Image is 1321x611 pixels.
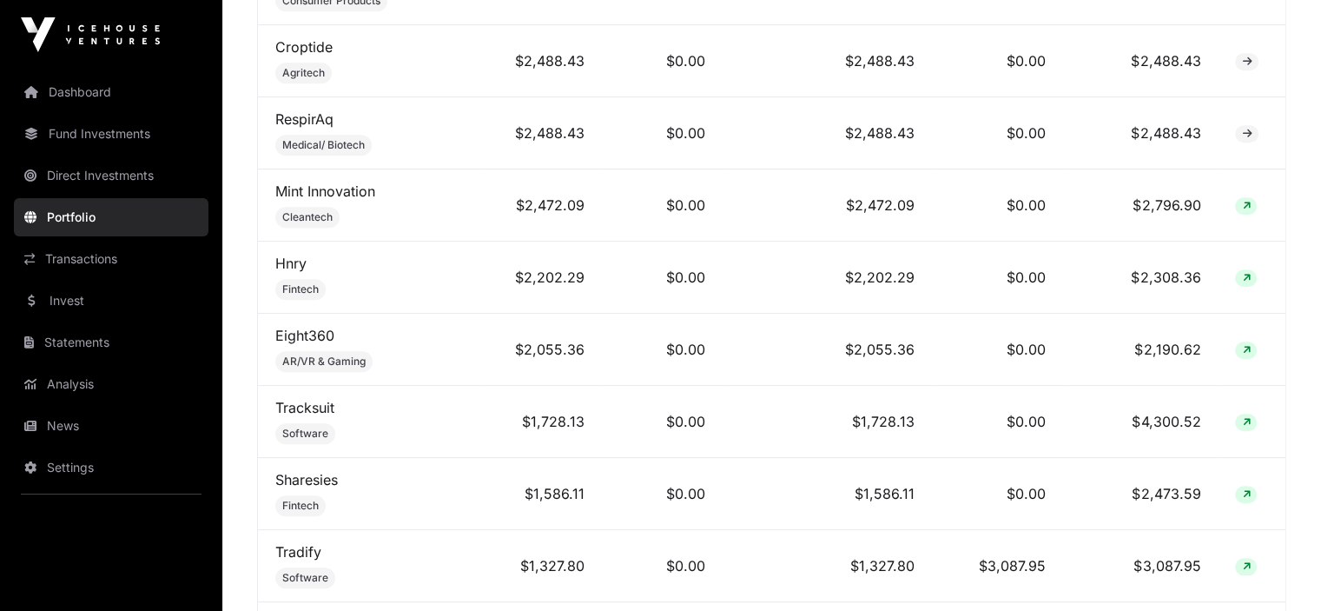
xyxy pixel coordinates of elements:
a: Portfolio [14,198,208,236]
a: RespirAq [275,110,334,128]
span: Fintech [282,282,319,296]
td: $2,308.36 [1063,242,1218,314]
span: Software [282,571,328,585]
a: Fund Investments [14,115,208,153]
td: $2,202.29 [481,242,602,314]
td: $3,087.95 [932,530,1063,602]
td: $1,728.13 [723,386,932,458]
td: $1,728.13 [481,386,602,458]
td: $2,472.09 [481,169,602,242]
td: $1,327.80 [481,530,602,602]
td: $2,473.59 [1063,458,1218,530]
a: Dashboard [14,73,208,111]
span: AR/VR & Gaming [282,355,366,369]
a: Tradify [275,543,321,561]
td: $3,087.95 [1063,530,1218,602]
td: $0.00 [602,458,723,530]
a: Eight360 [275,327,334,344]
td: $0.00 [602,25,723,97]
td: $2,202.29 [723,242,932,314]
td: $0.00 [602,242,723,314]
a: Sharesies [275,471,338,488]
td: $0.00 [932,242,1063,314]
td: $0.00 [602,530,723,602]
a: Transactions [14,240,208,278]
td: $0.00 [602,97,723,169]
td: $0.00 [932,458,1063,530]
td: $0.00 [932,97,1063,169]
span: Fintech [282,499,319,513]
a: Croptide [275,38,333,56]
td: $1,327.80 [723,530,932,602]
span: Cleantech [282,210,333,224]
iframe: Chat Widget [1234,528,1321,611]
img: Icehouse Ventures Logo [21,17,160,52]
span: Medical/ Biotech [282,138,365,152]
td: $0.00 [932,386,1063,458]
td: $2,055.36 [481,314,602,386]
a: Settings [14,448,208,487]
a: Analysis [14,365,208,403]
span: Software [282,427,328,441]
span: Agritech [282,66,325,80]
td: $4,300.52 [1063,386,1218,458]
td: $0.00 [932,314,1063,386]
td: $0.00 [932,25,1063,97]
a: Tracksuit [275,399,334,416]
a: News [14,407,208,445]
td: $2,472.09 [723,169,932,242]
td: $1,586.11 [481,458,602,530]
td: $2,190.62 [1063,314,1218,386]
td: $2,488.43 [723,25,932,97]
td: $0.00 [602,169,723,242]
td: $1,586.11 [723,458,932,530]
td: $2,796.90 [1063,169,1218,242]
td: $2,488.43 [481,25,602,97]
a: Invest [14,282,208,320]
a: Statements [14,323,208,362]
a: Hnry [275,255,307,272]
a: Mint Innovation [275,183,375,200]
a: Direct Investments [14,156,208,195]
td: $2,055.36 [723,314,932,386]
td: $2,488.43 [481,97,602,169]
td: $0.00 [602,314,723,386]
td: $2,488.43 [1063,25,1218,97]
td: $0.00 [932,169,1063,242]
td: $0.00 [602,386,723,458]
td: $2,488.43 [1063,97,1218,169]
td: $2,488.43 [723,97,932,169]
